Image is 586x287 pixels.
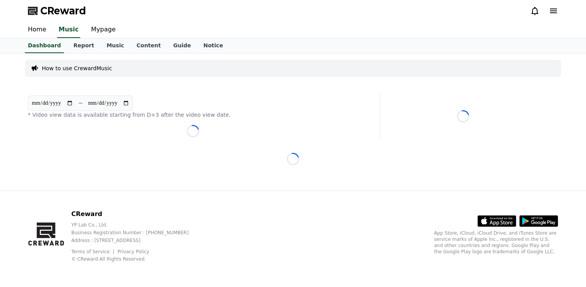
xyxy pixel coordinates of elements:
[117,249,149,254] a: Privacy Policy
[71,237,201,244] p: Address : [STREET_ADDRESS]
[71,230,201,236] p: Business Registration Number : [PHONE_NUMBER]
[100,38,130,53] a: Music
[71,209,201,219] p: CReward
[78,99,83,108] p: ~
[85,22,122,38] a: Mypage
[197,38,229,53] a: Notice
[167,38,197,53] a: Guide
[42,64,112,72] a: How to use CrewardMusic
[28,111,358,119] p: * Video view data is available starting from D+3 after the video view date.
[130,38,167,53] a: Content
[22,22,52,38] a: Home
[67,38,100,53] a: Report
[71,222,201,228] p: YP Lab Co., Ltd.
[71,249,115,254] a: Terms of Service
[71,256,201,262] p: © CReward All Rights Reserved.
[57,22,80,38] a: Music
[40,5,86,17] span: CReward
[25,38,64,53] a: Dashboard
[434,230,558,255] p: App Store, iCloud, iCloud Drive, and iTunes Store are service marks of Apple Inc., registered in ...
[28,5,86,17] a: CReward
